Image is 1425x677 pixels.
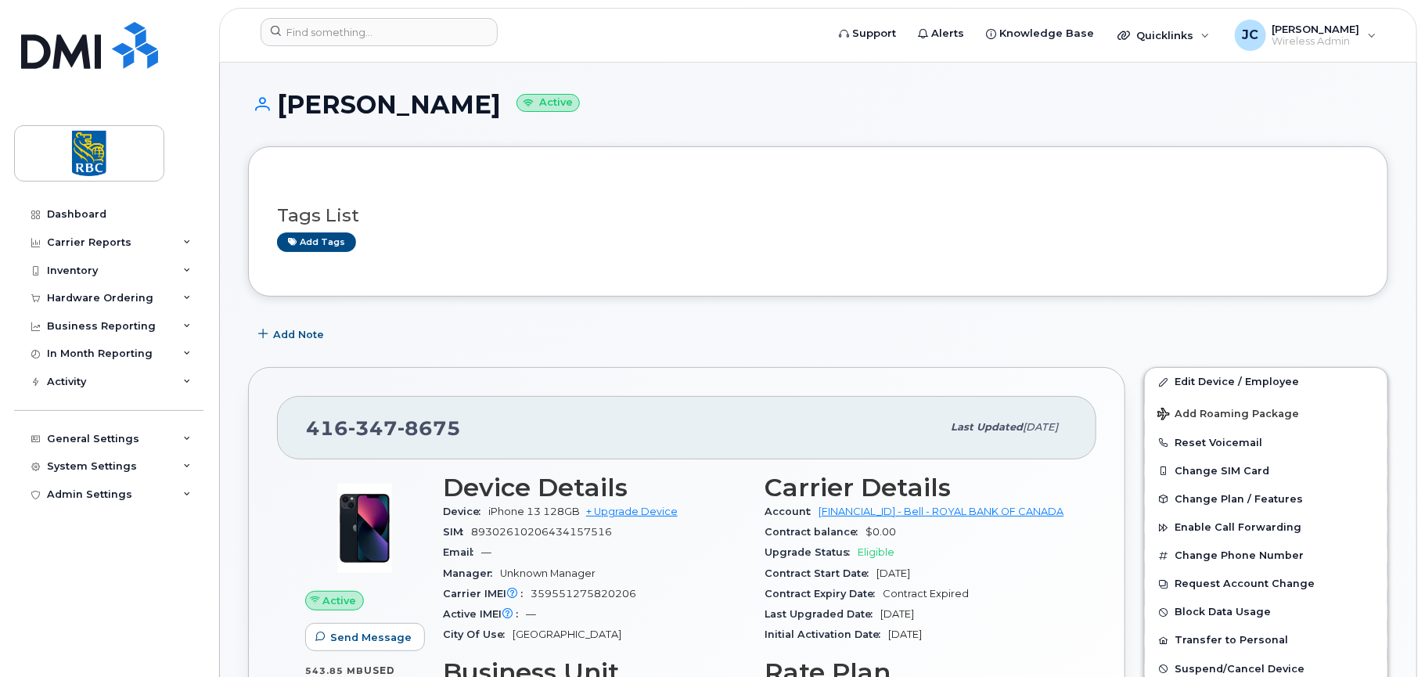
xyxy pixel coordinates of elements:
[889,628,923,640] span: [DATE]
[765,506,819,517] span: Account
[765,526,866,538] span: Contract balance
[248,320,337,348] button: Add Note
[248,91,1388,118] h1: [PERSON_NAME]
[273,327,324,342] span: Add Note
[471,526,612,538] span: 89302610206434157516
[1145,513,1387,542] button: Enable Call Forwarding
[1145,542,1387,570] button: Change Phone Number
[398,416,461,440] span: 8675
[526,608,536,620] span: —
[881,608,915,620] span: [DATE]
[765,608,881,620] span: Last Upgraded Date
[513,628,621,640] span: [GEOGRAPHIC_DATA]
[488,506,580,517] span: iPhone 13 128GB
[765,567,877,579] span: Contract Start Date
[481,546,491,558] span: —
[305,665,364,676] span: 543.85 MB
[1175,493,1303,505] span: Change Plan / Features
[1175,522,1301,534] span: Enable Call Forwarding
[951,421,1023,433] span: Last updated
[1157,408,1299,423] span: Add Roaming Package
[443,628,513,640] span: City Of Use
[1145,368,1387,396] a: Edit Device / Employee
[443,526,471,538] span: SIM
[765,588,883,600] span: Contract Expiry Date
[443,474,747,502] h3: Device Details
[765,474,1069,502] h3: Carrier Details
[1145,598,1387,626] button: Block Data Usage
[443,506,488,517] span: Device
[765,628,889,640] span: Initial Activation Date
[586,506,678,517] a: + Upgrade Device
[443,608,526,620] span: Active IMEI
[765,546,858,558] span: Upgrade Status
[883,588,970,600] span: Contract Expired
[305,623,425,651] button: Send Message
[1145,570,1387,598] button: Request Account Change
[1145,429,1387,457] button: Reset Voicemail
[1145,457,1387,485] button: Change SIM Card
[348,416,398,440] span: 347
[306,416,461,440] span: 416
[330,630,412,645] span: Send Message
[364,664,395,676] span: used
[1145,397,1387,429] button: Add Roaming Package
[866,526,897,538] span: $0.00
[443,588,531,600] span: Carrier IMEI
[531,588,636,600] span: 359551275820206
[516,94,580,112] small: Active
[277,206,1359,225] h3: Tags List
[819,506,1064,517] a: [FINANCIAL_ID] - Bell - ROYAL BANK OF CANADA
[500,567,596,579] span: Unknown Manager
[1023,421,1058,433] span: [DATE]
[858,546,895,558] span: Eligible
[323,593,357,608] span: Active
[443,546,481,558] span: Email
[318,481,412,575] img: image20231002-3703462-1ig824h.jpeg
[1145,485,1387,513] button: Change Plan / Features
[1145,626,1387,654] button: Transfer to Personal
[277,232,356,252] a: Add tags
[877,567,911,579] span: [DATE]
[443,567,500,579] span: Manager
[1175,663,1304,675] span: Suspend/Cancel Device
